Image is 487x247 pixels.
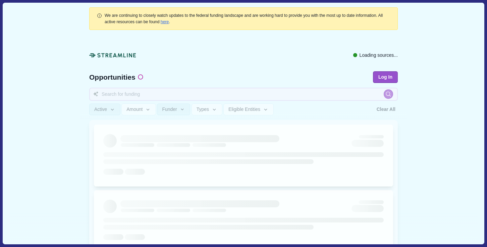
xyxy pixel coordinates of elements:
[161,19,169,24] a: here
[223,104,273,115] button: Eligible Entities
[197,107,209,112] span: Types
[105,12,390,25] div: .
[126,107,143,112] span: Amount
[374,104,398,115] button: Clear All
[228,107,260,112] span: Eligible Entities
[94,107,107,112] span: Active
[89,88,398,101] input: Search for funding
[89,104,120,115] button: Active
[157,104,190,115] button: Funder
[192,104,222,115] button: Types
[162,107,177,112] span: Funder
[360,52,398,59] span: Loading sources...
[105,13,383,24] span: We are continuing to closely watch updates to the federal funding landscape and are working hard ...
[373,71,398,83] button: Log In
[121,104,156,115] button: Amount
[89,74,136,81] span: Opportunities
